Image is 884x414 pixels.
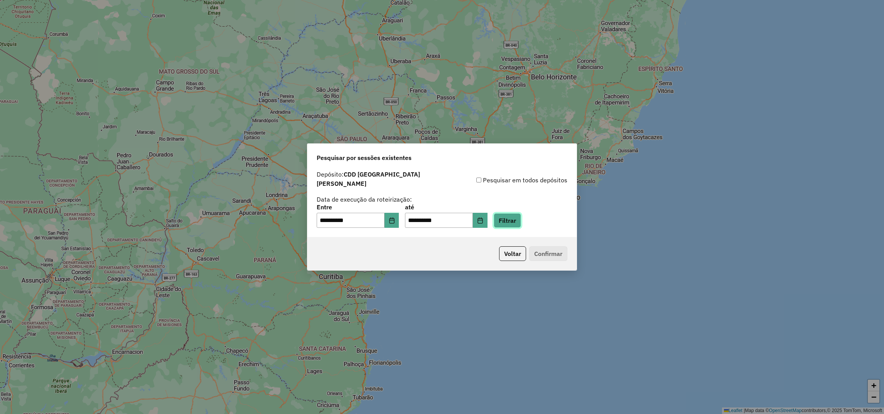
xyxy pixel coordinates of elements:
div: Pesquisar em todos depósitos [442,175,567,185]
button: Voltar [499,246,526,261]
span: Pesquisar por sessões existentes [317,153,412,162]
button: Choose Date [473,213,488,228]
label: Data de execução da roteirização: [317,195,412,204]
button: Filtrar [494,213,521,228]
strong: CDD [GEOGRAPHIC_DATA][PERSON_NAME] [317,170,420,187]
label: Depósito: [317,170,442,188]
button: Choose Date [385,213,399,228]
label: até [405,202,487,212]
label: Entre [317,202,399,212]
